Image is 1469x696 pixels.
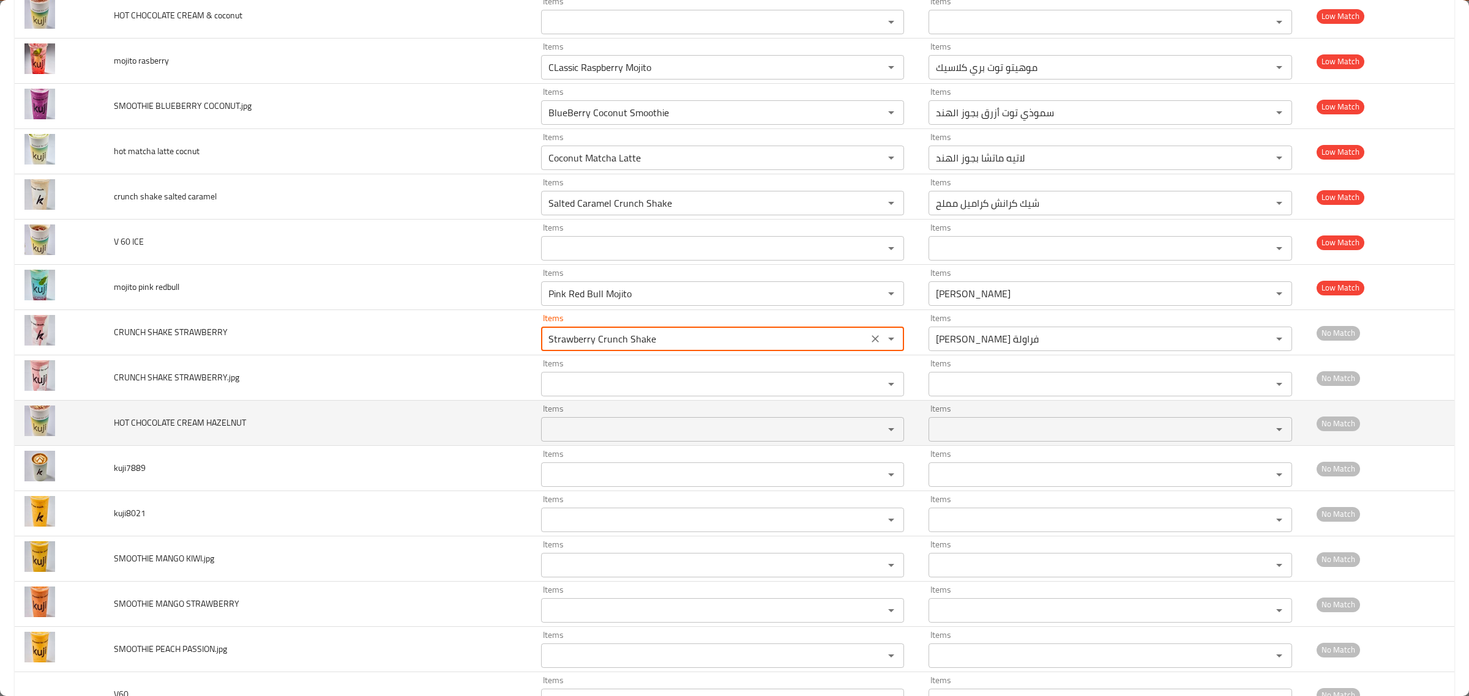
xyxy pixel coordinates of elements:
[883,647,900,664] button: Open
[1271,421,1288,438] button: Open
[1317,462,1360,476] span: No Match
[1271,194,1288,212] button: Open
[1317,326,1360,340] span: No Match
[883,602,900,619] button: Open
[24,405,55,436] img: HOT CHOCOLATE CREAM HAZELNUT
[883,421,900,438] button: Open
[883,240,900,257] button: Open
[24,43,55,74] img: mojito rasberry
[114,415,246,431] span: HOT CHOCOLATE CREAM HAZELNUT
[114,143,200,159] span: hot matcha latte cocnut
[1317,54,1364,68] span: Low Match
[24,315,55,346] img: CRUNCH SHAKE STRAWBERRY
[114,7,242,23] span: HOT CHOCOLATE CREAM & coconut
[1317,235,1364,250] span: Low Match
[1271,149,1288,166] button: Open
[883,285,900,302] button: Open
[1317,416,1360,431] span: No Match
[1271,285,1288,302] button: Open
[1317,100,1364,114] span: Low Match
[24,360,55,391] img: CRUNCH SHAKE STRAWBERRY_jpg
[114,98,252,114] span: SMOOTHIE BLUEBERRY COCONUT.jpg
[883,104,900,121] button: Open
[1271,466,1288,483] button: Open
[24,224,55,255] img: V 60 ICE
[114,460,146,476] span: kuji7889
[114,53,169,68] span: mojito rasberry
[883,376,900,393] button: Open
[1317,507,1360,521] span: No Match
[1271,602,1288,619] button: Open
[114,279,179,295] span: mojito pink redbull
[114,188,217,204] span: crunch shake salted caramel
[1271,13,1288,31] button: Open
[1317,371,1360,385] span: No Match
[883,59,900,76] button: Open
[24,89,55,119] img: SMOOTHIE BLUEBERRY COCONUT__jpg
[883,13,900,31] button: Open
[24,451,55,481] img: kuji7889
[24,179,55,210] img: crunch shake salted caramel
[114,369,239,385] span: CRUNCH SHAKE STRAWBERRY.jpg
[24,587,55,617] img: SMOOTHIE MANGO STRAWBERRY
[24,496,55,527] img: kuji8021
[1271,511,1288,528] button: Open
[1271,240,1288,257] button: Open
[114,234,144,250] span: V 60 ICE
[24,270,55,300] img: mojito pink redbull
[1317,281,1364,295] span: Low Match
[1271,376,1288,393] button: Open
[1317,643,1360,657] span: No Match
[1317,145,1364,159] span: Low Match
[883,194,900,212] button: Open
[1317,9,1364,23] span: Low Match
[883,149,900,166] button: Open
[114,641,227,657] span: SMOOTHIE PEACH PASSION.jpg
[24,541,55,572] img: SMOOTHIE MANGO KIWI_jpg
[867,330,884,347] button: Clear
[114,596,239,612] span: SMOOTHIE MANGO STRAWBERRY
[1271,647,1288,664] button: Open
[114,505,146,521] span: kuji8021
[114,550,214,566] span: SMOOTHIE MANGO KIWI.jpg
[883,511,900,528] button: Open
[1317,190,1364,204] span: Low Match
[24,134,55,165] img: hot matcha latte cocnut
[883,466,900,483] button: Open
[1271,104,1288,121] button: Open
[24,632,55,662] img: SMOOTHIE PEACH PASSION_jpg
[1317,598,1360,612] span: No Match
[883,557,900,574] button: Open
[1271,330,1288,347] button: Open
[1317,552,1360,566] span: No Match
[883,330,900,347] button: Open
[1271,59,1288,76] button: Open
[114,324,228,340] span: CRUNCH SHAKE STRAWBERRY
[1271,557,1288,574] button: Open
